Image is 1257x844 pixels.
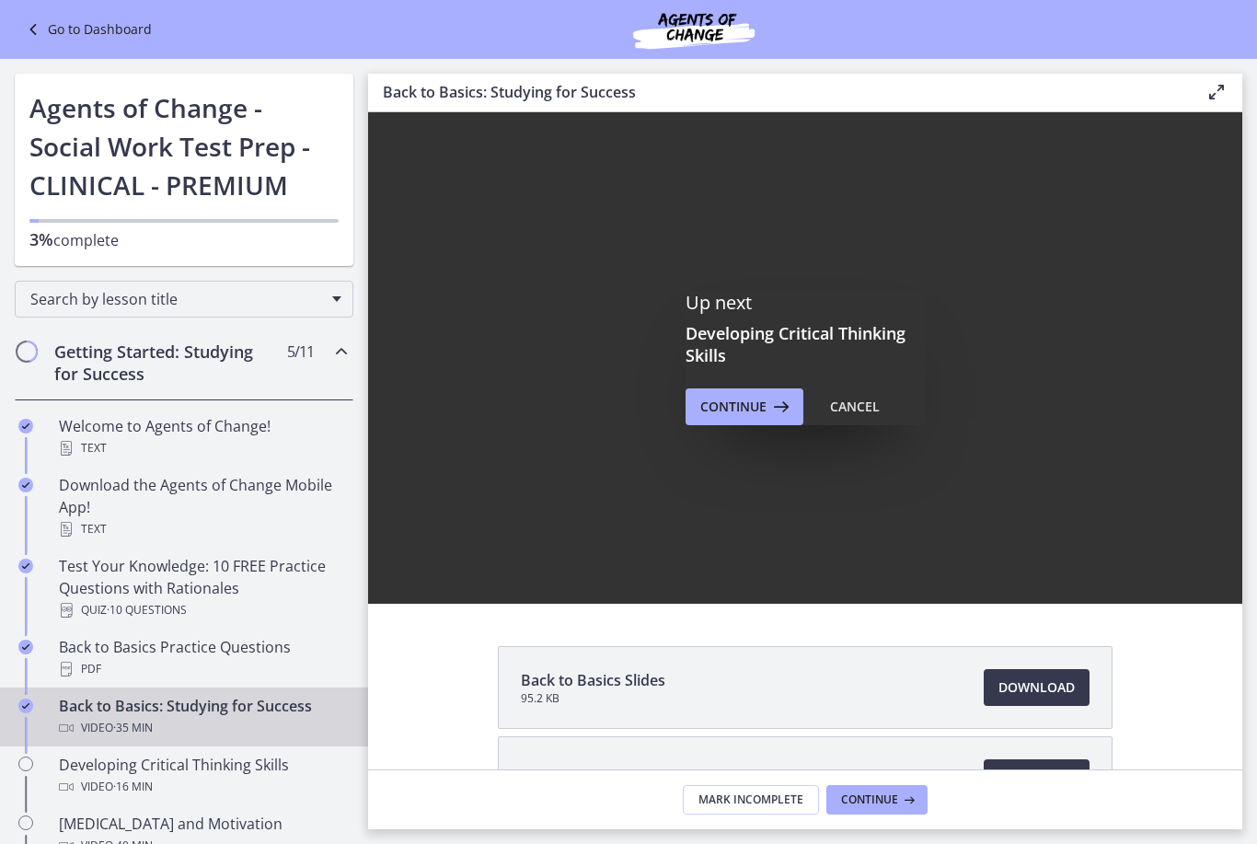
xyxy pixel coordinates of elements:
div: Back to Basics: Studying for Success [59,695,346,739]
img: Agents of Change Social Work Test Prep [583,7,804,52]
button: Continue [686,388,803,425]
span: Download [998,767,1075,789]
div: Welcome to Agents of Change! [59,415,346,459]
h3: Back to Basics: Studying for Success [383,81,1176,103]
span: Mark Incomplete [698,792,803,807]
div: Developing Critical Thinking Skills [59,754,346,798]
button: Cancel [815,388,894,425]
i: Completed [18,478,33,492]
span: 95.2 KB [521,691,665,706]
button: Mark Incomplete [683,785,819,815]
div: Cancel [830,396,880,418]
i: Completed [18,699,33,713]
p: complete [29,228,339,251]
i: Completed [18,419,33,434]
a: Download [984,669,1090,706]
h3: Developing Critical Thinking Skills [686,322,925,366]
span: · 10 Questions [107,599,187,621]
span: 5 / 11 [287,341,314,363]
span: Back to Basics Slides [521,669,665,691]
span: Continue [841,792,898,807]
div: Test Your Knowledge: 10 FREE Practice Questions with Rationales [59,555,346,621]
span: Continue [700,396,767,418]
span: · 16 min [113,776,153,798]
div: Back to Basics Practice Questions [59,636,346,680]
span: · 35 min [113,717,153,739]
span: Search by lesson title [30,289,323,309]
a: Download [984,759,1090,796]
p: Up next [686,291,925,315]
div: PDF [59,658,346,680]
span: Study Plan Template [521,767,664,789]
i: Completed [18,559,33,573]
a: Go to Dashboard [22,18,152,40]
button: Continue [826,785,928,815]
div: Video [59,717,346,739]
i: Completed [18,640,33,654]
div: Video [59,776,346,798]
h1: Agents of Change - Social Work Test Prep - CLINICAL - PREMIUM [29,88,339,204]
div: Text [59,518,346,540]
div: Quiz [59,599,346,621]
div: Download the Agents of Change Mobile App! [59,474,346,540]
div: Search by lesson title [15,281,353,318]
div: Text [59,437,346,459]
span: 3% [29,228,53,250]
h2: Getting Started: Studying for Success [54,341,279,385]
span: Download [998,676,1075,699]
